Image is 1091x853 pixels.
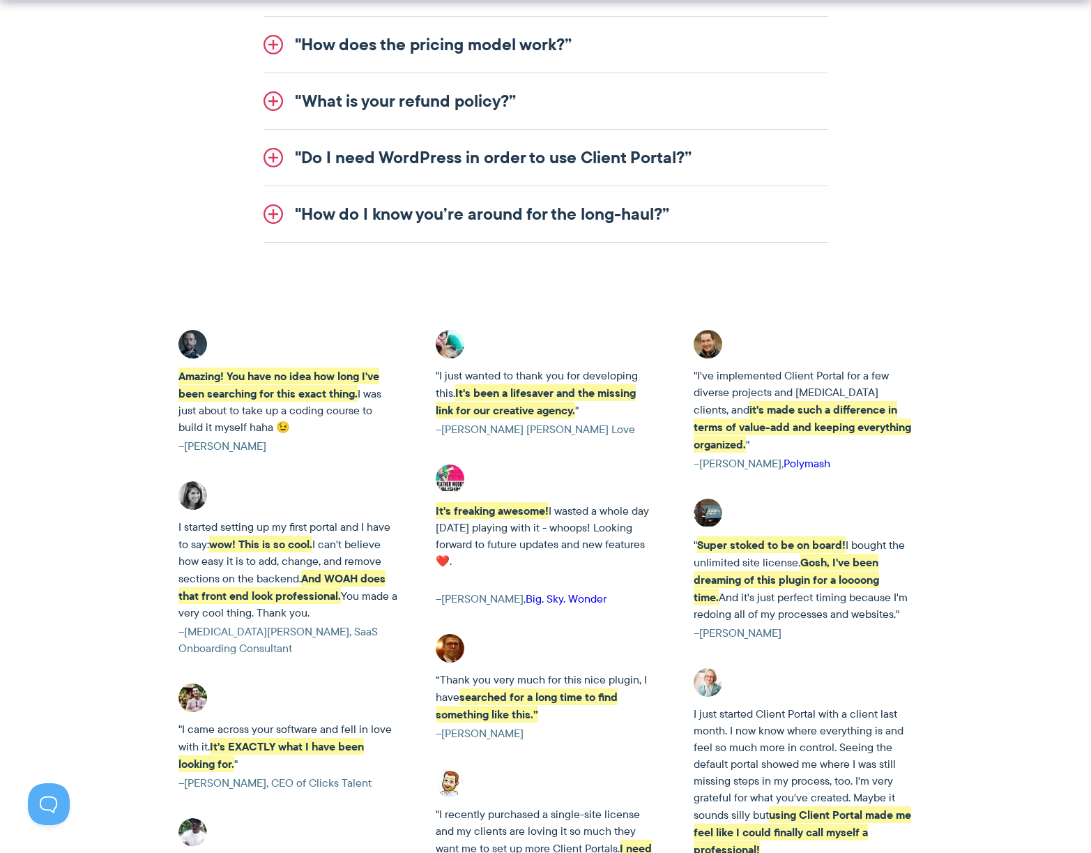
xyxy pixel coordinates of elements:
p: I started setting up my first portal and I have to say: I can't believe how easy it is to add, ch... [178,519,397,621]
cite: –[MEDICAL_DATA][PERSON_NAME], SaaS Onboarding Consultant [178,624,397,657]
a: "Do I need WordPress in order to use Client Portal?” [264,130,828,186]
cite: –[PERSON_NAME], [694,455,913,472]
strong: wow! This is so cool. [209,536,312,552]
strong: And WOAH does that front end look professional. [178,570,386,604]
a: "How do I know you’re around for the long-haul?” [264,186,828,242]
strong: It's been a lifesaver and the missing link for our creative agency. [436,384,636,418]
strong: Amazing! You have no idea how long I've been searching for this exact thing. [178,368,379,402]
strong: it's made such a difference in terms of value-add and keeping everything organized. [694,401,911,453]
strong: Super stoked to be on board! [697,536,846,553]
strong: It's EXACTLY what I have been looking for. [178,738,364,772]
cite: –[PERSON_NAME] [PERSON_NAME] Love [436,421,655,438]
img: Client Portal testimonial [178,481,207,510]
iframe: Toggle Customer Support [28,783,70,825]
a: Polymash [784,455,830,471]
p: “Thank you very much for this nice plugin, I have [436,672,655,723]
cite: –[PERSON_NAME], [436,591,655,607]
a: Big. Sky. Wonder [526,591,606,607]
cite: –[PERSON_NAME] [178,438,397,455]
a: "What is your refund policy?” [264,73,828,129]
p: "I came across your software and fell in love with it. " [178,721,397,773]
img: Client Portal testimonial - Adrian C [178,330,207,358]
strong: searched for a long time to find something like this.” [436,688,618,723]
img: Heather Woods Client Portal testimonial [436,465,464,493]
a: "How does the pricing model work?” [264,17,828,73]
p: "I just wanted to thank you for developing this. " [436,368,655,419]
p: "I've implemented Client Portal for a few diverse projects and [MEDICAL_DATA] clients, and " [694,368,913,453]
cite: –[PERSON_NAME] [436,725,655,742]
p: I was just about to take up a coding course to build it myself haha 😉 [178,368,397,436]
cite: –[PERSON_NAME], CEO of Clicks Talent [178,775,397,792]
img: Testimonial for Client Portal - Marci K [694,668,722,697]
p: " I bought the unlimited site license. And it's just perfect timing because I'm redoing all of my... [694,536,913,623]
strong: Gosh, I've been dreaming of this plugin for a loooong time. [694,554,879,605]
strong: It's freaking awesome! [436,502,549,519]
cite: –[PERSON_NAME] [694,625,913,642]
p: I wasted a whole day [DATE] playing with it - whoops! Looking forward to future updates and new f... [436,502,655,570]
